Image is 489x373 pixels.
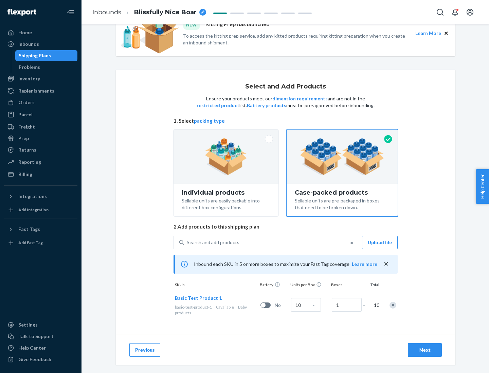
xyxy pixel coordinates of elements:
[373,302,379,309] span: 10
[182,196,270,211] div: Sellable units are easily packable into different box configurations.
[247,102,286,109] button: Battery products
[7,9,36,16] img: Flexport logo
[182,189,270,196] div: Individual products
[4,169,77,180] a: Billing
[183,33,409,46] p: To access the kitting prep service, add any kitted products requiring kitting preparation when yo...
[448,5,462,19] button: Open notifications
[175,304,258,316] div: Baby products
[15,62,78,73] a: Problems
[183,20,200,30] div: NEW
[4,121,77,132] a: Freight
[194,117,225,124] button: packing type
[4,109,77,120] a: Parcel
[18,41,39,47] div: Inbounds
[295,189,390,196] div: Case-packed products
[4,354,77,365] button: Give Feedback
[19,52,51,59] div: Shipping Plans
[245,83,326,90] h1: Select and Add Products
[349,239,354,246] span: or
[4,237,77,248] a: Add Fast Tag
[4,224,77,235] button: Fast Tags
[289,282,330,289] div: Units per Box
[362,302,369,309] span: =
[4,133,77,144] a: Prep
[18,146,36,153] div: Returns
[175,295,222,301] button: Basic Test Product 1
[174,255,398,274] div: Inbound each SKU in 5 or more boxes to maximize your Fast Tag coverage
[415,30,441,37] button: Learn More
[187,239,239,246] div: Search and add products
[18,123,35,130] div: Freight
[4,157,77,168] a: Reporting
[18,240,43,246] div: Add Fast Tag
[442,30,450,37] button: Close
[174,117,398,124] span: 1. Select
[4,73,77,84] a: Inventory
[196,95,375,109] p: Ensure your products meet our and are not in the list. must be pre-approved before inbounding.
[87,2,212,22] ol: breadcrumbs
[332,298,362,312] input: Number of boxes
[18,99,35,106] div: Orders
[18,29,32,36] div: Home
[18,87,54,94] div: Replenishments
[64,5,77,19] button: Close Navigation
[18,226,40,233] div: Fast Tags
[390,302,396,309] div: Remove Item
[175,295,222,301] span: Basic Test Product 1
[18,135,29,142] div: Prep
[275,302,288,309] span: No
[18,159,41,165] div: Reporting
[18,171,32,178] div: Billing
[174,223,398,230] span: 2. Add products to this shipping plan
[129,343,160,357] button: Previous
[18,345,46,351] div: Help Center
[92,8,121,16] a: Inbounds
[197,102,239,109] button: restricted product
[364,282,381,289] div: Total
[18,75,40,82] div: Inventory
[4,342,77,353] a: Help Center
[383,260,390,268] button: close
[15,50,78,61] a: Shipping Plans
[476,169,489,204] button: Help Center
[4,27,77,38] a: Home
[330,282,364,289] div: Boxes
[134,8,197,17] span: Blissfully Nice Boar
[216,305,234,310] span: 0 available
[4,97,77,108] a: Orders
[291,298,321,312] input: Case Quantity
[362,236,398,249] button: Upload file
[4,204,77,215] a: Add Integration
[18,321,38,328] div: Settings
[300,138,384,175] img: case-pack.59cecea509d18c883b923b81aeac6d0b.png
[352,261,377,268] button: Learn more
[18,207,49,213] div: Add Integration
[18,356,51,363] div: Give Feedback
[4,191,77,202] button: Integrations
[4,39,77,50] a: Inbounds
[18,333,54,340] div: Talk to Support
[408,343,442,357] button: Next
[4,144,77,155] a: Returns
[4,319,77,330] a: Settings
[175,305,212,310] span: basic-test-product-1
[18,111,33,118] div: Parcel
[414,347,436,353] div: Next
[272,95,328,102] button: dimension requirements
[463,5,477,19] button: Open account menu
[205,138,247,175] img: individual-pack.facf35554cb0f1810c75b2bd6df2d64e.png
[4,85,77,96] a: Replenishments
[205,20,270,30] p: Kitting Prep has launched
[258,282,289,289] div: Battery
[433,5,447,19] button: Open Search Box
[4,331,77,342] a: Talk to Support
[295,196,390,211] div: Sellable units are pre-packaged in boxes that need to be broken down.
[19,64,40,71] div: Problems
[174,282,258,289] div: SKUs
[18,193,47,200] div: Integrations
